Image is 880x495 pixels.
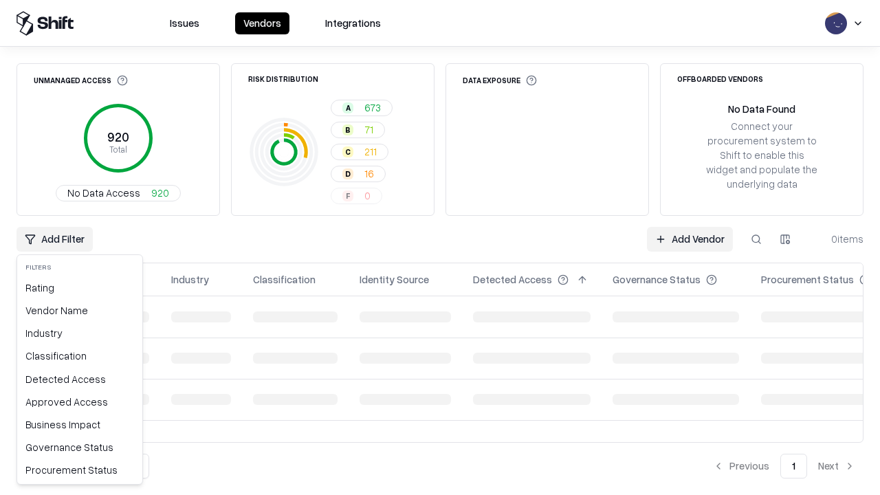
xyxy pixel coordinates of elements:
div: Rating [20,276,140,299]
div: Industry [20,322,140,344]
div: Add Filter [16,254,143,485]
div: Procurement Status [20,459,140,481]
div: Approved Access [20,390,140,413]
div: Filters [20,258,140,276]
div: Business Impact [20,413,140,436]
div: Detected Access [20,368,140,390]
div: Vendor Name [20,299,140,322]
div: Classification [20,344,140,367]
div: Governance Status [20,436,140,459]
